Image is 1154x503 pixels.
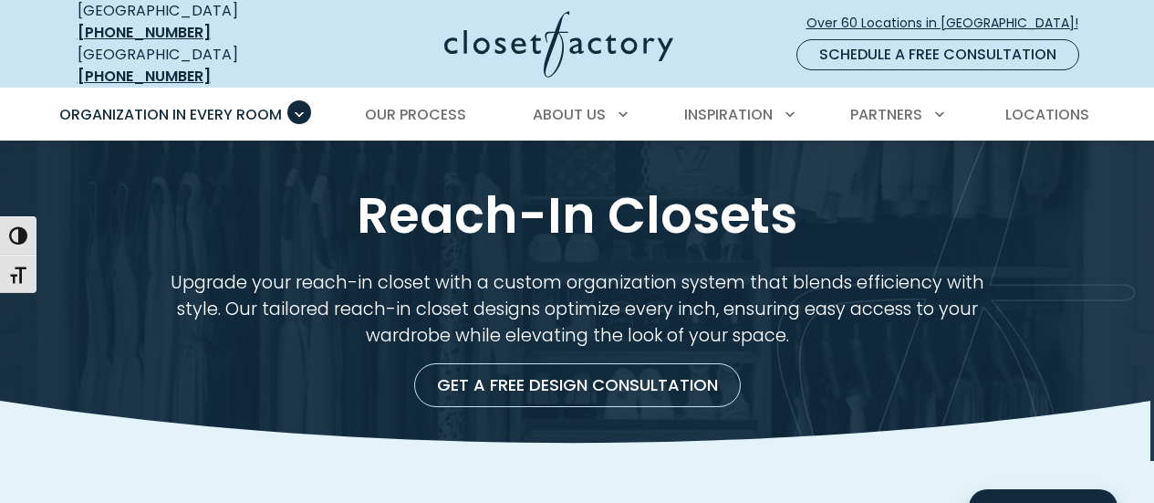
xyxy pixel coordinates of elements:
a: Get a Free Design Consultation [414,363,741,407]
p: Upgrade your reach-in closet with a custom organization system that blends efficiency with style.... [160,269,995,349]
nav: Primary Menu [47,89,1108,141]
a: [PHONE_NUMBER] [78,66,211,87]
span: Organization in Every Room [59,104,282,125]
img: Closet Factory Logo [444,11,673,78]
a: Schedule a Free Consultation [796,39,1079,70]
span: Our Process [365,104,466,125]
span: About Us [533,104,606,125]
a: Over 60 Locations in [GEOGRAPHIC_DATA]! [806,7,1094,39]
h1: Reach-In Closets [74,185,1081,246]
span: Partners [850,104,922,125]
span: Inspiration [684,104,773,125]
div: [GEOGRAPHIC_DATA] [78,44,301,88]
a: [PHONE_NUMBER] [78,22,211,43]
span: Over 60 Locations in [GEOGRAPHIC_DATA]! [806,14,1093,33]
span: Locations [1005,104,1089,125]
